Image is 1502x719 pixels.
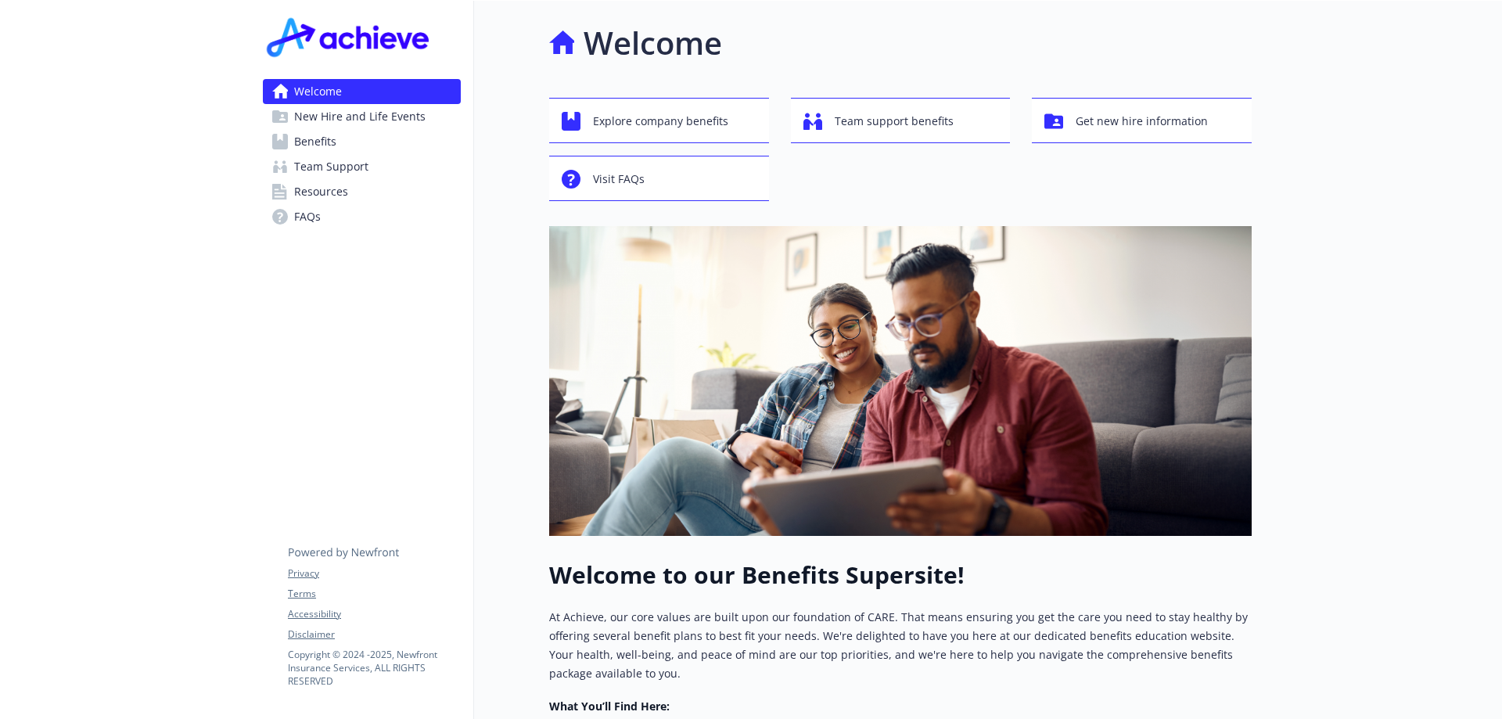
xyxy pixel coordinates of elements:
h1: Welcome [584,20,722,67]
span: Team support benefits [835,106,954,136]
span: Benefits [294,129,336,154]
span: Visit FAQs [593,164,645,194]
p: At Achieve, our core values are built upon our foundation of CARE. That means ensuring you get th... [549,608,1252,683]
button: Team support benefits [791,98,1011,143]
a: Terms [288,587,460,601]
a: Disclaimer [288,627,460,642]
span: Resources [294,179,348,204]
a: FAQs [263,204,461,229]
a: Accessibility [288,607,460,621]
a: Benefits [263,129,461,154]
button: Get new hire information [1032,98,1252,143]
a: Resources [263,179,461,204]
span: FAQs [294,204,321,229]
a: Team Support [263,154,461,179]
span: Welcome [294,79,342,104]
span: Explore company benefits [593,106,728,136]
a: Privacy [288,566,460,581]
p: Copyright © 2024 - 2025 , Newfront Insurance Services, ALL RIGHTS RESERVED [288,648,460,688]
button: Explore company benefits [549,98,769,143]
a: Welcome [263,79,461,104]
span: New Hire and Life Events [294,104,426,129]
a: New Hire and Life Events [263,104,461,129]
span: Get new hire information [1076,106,1208,136]
h1: Welcome to our Benefits Supersite! [549,561,1252,589]
strong: What You’ll Find Here: [549,699,670,714]
span: Team Support [294,154,368,179]
button: Visit FAQs [549,156,769,201]
img: overview page banner [549,226,1252,536]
